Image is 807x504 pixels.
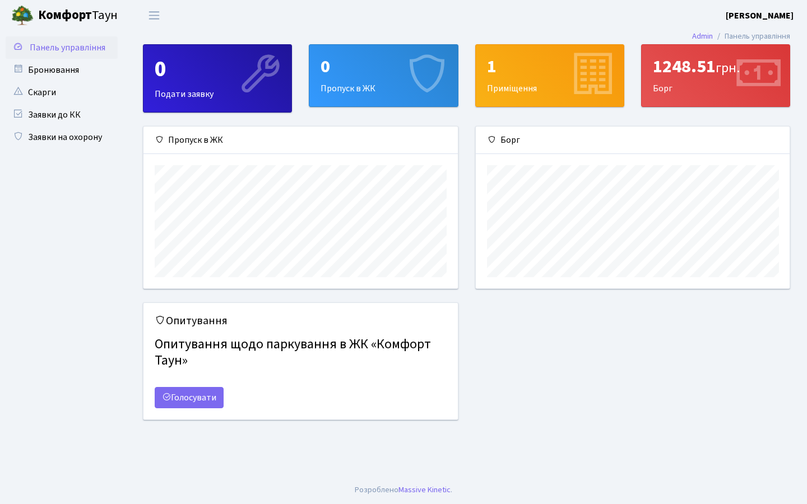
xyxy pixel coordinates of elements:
[6,59,118,81] a: Бронювання
[675,25,807,48] nav: breadcrumb
[143,44,292,113] a: 0Подати заявку
[726,10,794,22] b: [PERSON_NAME]
[398,484,451,496] a: Massive Kinetic
[11,4,34,27] img: logo.png
[653,56,778,77] div: 1248.51
[6,126,118,148] a: Заявки на охорону
[355,484,452,496] div: .
[692,30,713,42] a: Admin
[6,81,118,104] a: Скарги
[716,58,740,78] span: грн.
[143,45,291,112] div: Подати заявку
[321,56,446,77] div: 0
[642,45,790,106] div: Борг
[309,44,458,107] a: 0Пропуск в ЖК
[355,484,398,496] a: Розроблено
[30,41,105,54] span: Панель управління
[476,127,790,154] div: Борг
[487,56,613,77] div: 1
[155,56,280,83] div: 0
[6,36,118,59] a: Панель управління
[155,387,224,408] a: Голосувати
[475,44,624,107] a: 1Приміщення
[38,6,118,25] span: Таун
[6,104,118,126] a: Заявки до КК
[38,6,92,24] b: Комфорт
[713,30,790,43] li: Панель управління
[155,332,447,374] h4: Опитування щодо паркування в ЖК «Комфорт Таун»
[476,45,624,106] div: Приміщення
[143,127,458,154] div: Пропуск в ЖК
[155,314,447,328] h5: Опитування
[726,9,794,22] a: [PERSON_NAME]
[140,6,168,25] button: Переключити навігацію
[309,45,457,106] div: Пропуск в ЖК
